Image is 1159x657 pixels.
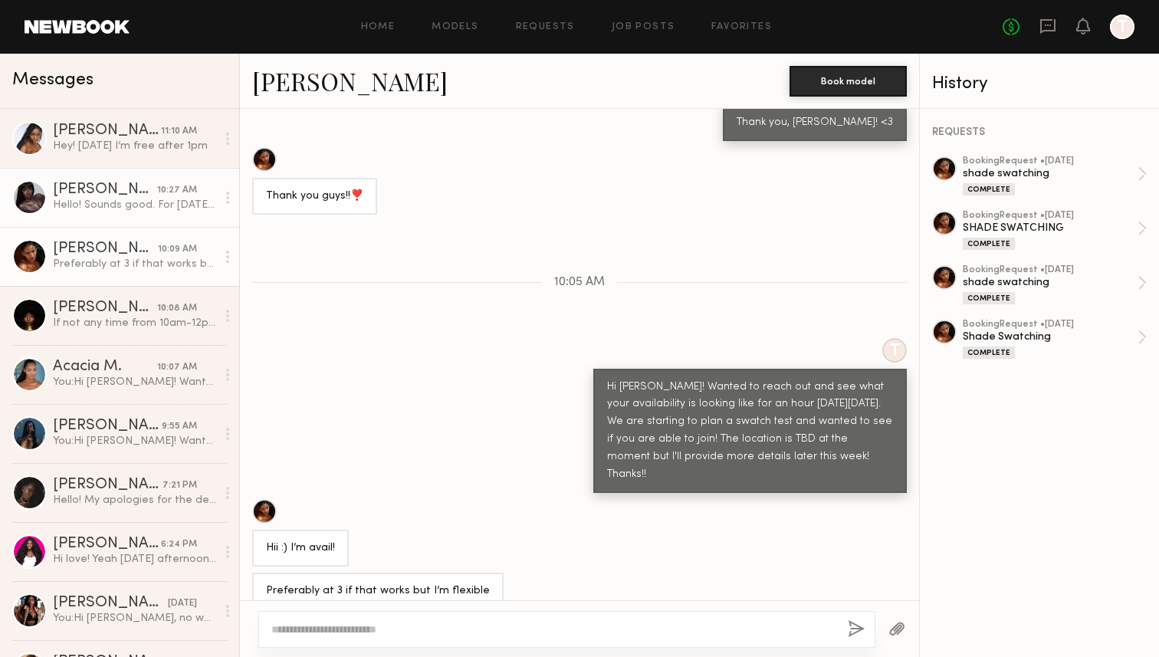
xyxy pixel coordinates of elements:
div: If not any time from 10am-12pm for morning. [53,316,216,330]
a: [PERSON_NAME] [252,64,448,97]
a: Book model [790,74,907,87]
div: 6:24 PM [161,537,197,552]
a: Home [361,22,396,32]
div: [PERSON_NAME] [53,182,157,198]
div: Preferably at 3 if that works but I’m flexible [266,583,490,600]
div: shade swatching [963,275,1138,290]
div: [PERSON_NAME] [53,419,162,434]
div: REQUESTS [932,127,1147,138]
div: Complete [963,347,1015,359]
div: Hi love! Yeah [DATE] afternoon is good [53,552,216,567]
div: booking Request • [DATE] [963,211,1138,221]
a: Requests [516,22,575,32]
a: Job Posts [612,22,675,32]
span: Messages [12,71,94,89]
div: Hello! Sounds good. For [DATE] it should be ok but for the future, ill get back to you on this [53,198,216,212]
div: Acacia M. [53,360,157,375]
div: 11:10 AM [161,124,197,139]
div: Hi [PERSON_NAME]! Wanted to reach out and see what your availability is looking like for an hour ... [607,379,893,485]
div: You: Hi [PERSON_NAME]! Wanted to reach out and see what your availability is looking like for an ... [53,375,216,389]
div: booking Request • [DATE] [963,265,1138,275]
div: Shade Swatching [963,330,1138,344]
div: 9:55 AM [162,419,197,434]
div: History [932,75,1147,93]
div: SHADE SWATCHING [963,221,1138,235]
div: [PERSON_NAME] [53,537,161,552]
div: Thank you guys!!❣️ [266,188,363,205]
div: booking Request • [DATE] [963,320,1138,330]
div: Complete [963,292,1015,304]
div: 7:21 PM [163,478,197,493]
div: booking Request • [DATE] [963,156,1138,166]
div: You: Hi [PERSON_NAME], no worries! We will reach back out for the next one. [53,611,216,626]
a: Favorites [711,22,772,32]
div: Preferably at 3 if that works but I’m flexible [53,257,216,271]
div: [PERSON_NAME] [53,478,163,493]
div: [DATE] [168,596,197,611]
div: 10:27 AM [157,183,197,198]
div: Hii :) I’m avail! [266,540,335,557]
div: [PERSON_NAME] [53,301,157,316]
button: Book model [790,66,907,97]
a: T [1110,15,1134,39]
a: bookingRequest •[DATE]shade swatchingComplete [963,156,1147,195]
div: Hey! [DATE] I’m free after 1pm [53,139,216,153]
div: [PERSON_NAME] [53,123,161,139]
div: Complete [963,238,1015,250]
div: Hello! My apologies for the delayed response. Unfortunately I was available [DATE] and completely... [53,493,216,508]
div: Thank you, [PERSON_NAME]! <3 [737,114,893,132]
div: 10:09 AM [158,242,197,257]
div: 10:08 AM [157,301,197,316]
a: Models [432,22,478,32]
a: bookingRequest •[DATE]SHADE SWATCHINGComplete [963,211,1147,250]
div: You: Hi [PERSON_NAME]! Wanted to reach out and see what your availability is looking like for an ... [53,434,216,448]
div: [PERSON_NAME] [53,241,158,257]
div: Complete [963,183,1015,195]
div: 10:07 AM [157,360,197,375]
div: shade swatching [963,166,1138,181]
div: [PERSON_NAME] [53,596,168,611]
a: bookingRequest •[DATE]shade swatchingComplete [963,265,1147,304]
span: 10:05 AM [554,276,605,289]
a: bookingRequest •[DATE]Shade SwatchingComplete [963,320,1147,359]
